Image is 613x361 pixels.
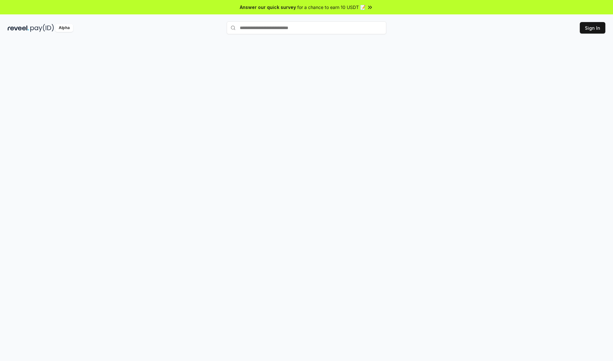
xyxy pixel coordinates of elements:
img: reveel_dark [8,24,29,32]
div: Alpha [55,24,73,32]
img: pay_id [30,24,54,32]
button: Sign In [580,22,605,34]
span: for a chance to earn 10 USDT 📝 [297,4,366,11]
span: Answer our quick survey [240,4,296,11]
